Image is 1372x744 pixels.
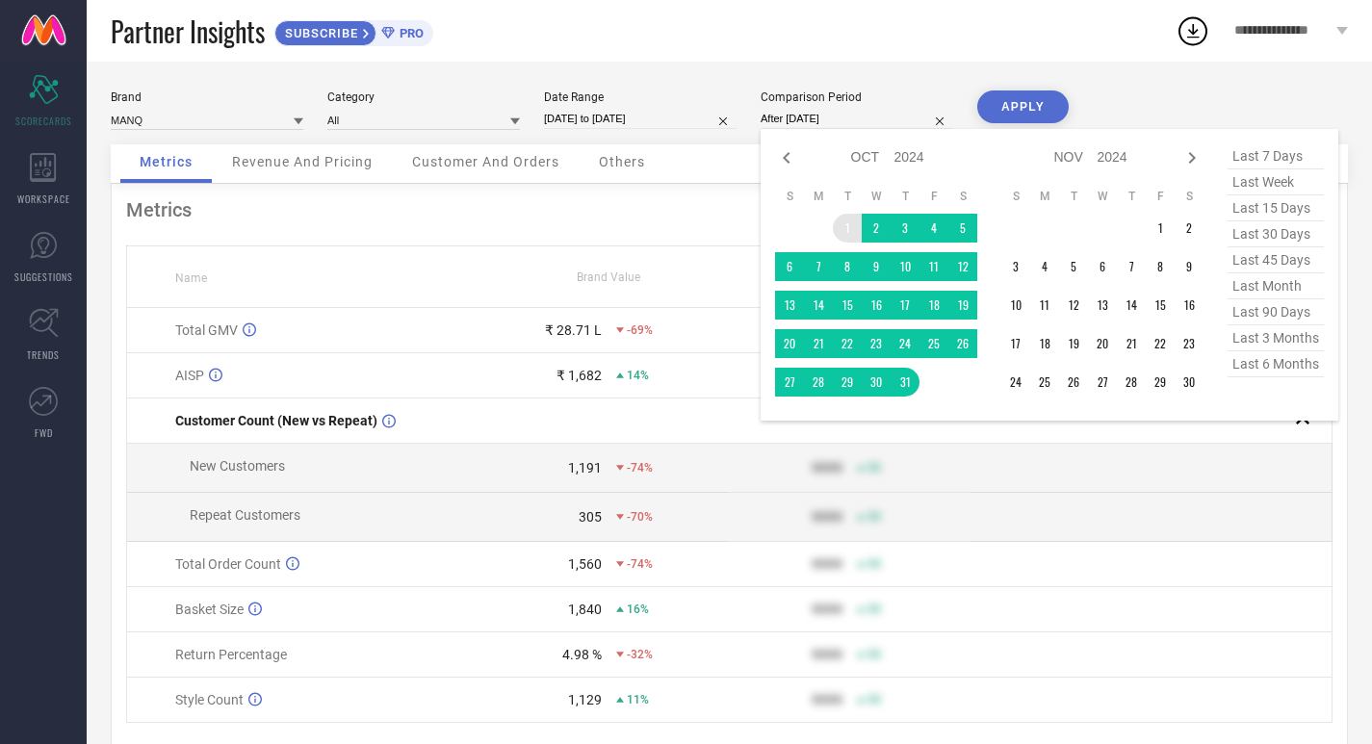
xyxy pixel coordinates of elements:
td: Thu Nov 14 2024 [1117,291,1146,320]
span: Style Count [175,692,244,707]
span: SCORECARDS [15,114,72,128]
td: Sun Oct 20 2024 [775,329,804,358]
td: Fri Oct 18 2024 [919,291,948,320]
a: SUBSCRIBEPRO [274,15,433,46]
span: Basket Size [175,602,244,617]
td: Fri Nov 15 2024 [1146,291,1175,320]
span: PRO [395,26,424,40]
span: -32% [627,648,653,661]
td: Tue Oct 15 2024 [833,291,862,320]
span: Customer And Orders [412,154,559,169]
td: Tue Oct 22 2024 [833,329,862,358]
td: Mon Oct 28 2024 [804,368,833,397]
div: 1,840 [568,602,602,617]
span: TRENDS [27,347,60,362]
td: Sat Nov 23 2024 [1175,329,1204,358]
td: Sun Nov 03 2024 [1001,252,1030,281]
span: SUGGESTIONS [14,269,73,284]
td: Fri Oct 11 2024 [919,252,948,281]
td: Mon Nov 11 2024 [1030,291,1059,320]
div: 9999 [812,692,842,707]
span: 50 [867,603,881,616]
td: Mon Oct 14 2024 [804,291,833,320]
div: ₹ 28.71 L [545,322,602,338]
span: Customer Count (New vs Repeat) [175,413,377,428]
div: ₹ 1,682 [557,368,602,383]
span: last 45 days [1228,247,1324,273]
td: Sat Nov 02 2024 [1175,214,1204,243]
th: Saturday [948,189,977,204]
span: 50 [867,693,881,706]
div: 9999 [812,602,842,617]
span: last 30 days [1228,221,1324,247]
span: last 6 months [1228,351,1324,377]
td: Sun Oct 27 2024 [775,368,804,397]
span: AISP [175,368,204,383]
th: Thursday [1117,189,1146,204]
span: last 15 days [1228,195,1324,221]
td: Fri Nov 22 2024 [1146,329,1175,358]
td: Wed Nov 20 2024 [1088,329,1117,358]
div: 9999 [812,509,842,525]
div: 9999 [812,556,842,572]
td: Sun Oct 13 2024 [775,291,804,320]
td: Sat Nov 09 2024 [1175,252,1204,281]
th: Saturday [1175,189,1204,204]
span: -69% [627,323,653,337]
div: Open download list [1176,13,1210,48]
div: 9999 [812,647,842,662]
td: Thu Oct 10 2024 [891,252,919,281]
td: Fri Nov 01 2024 [1146,214,1175,243]
td: Thu Oct 31 2024 [891,368,919,397]
td: Wed Oct 16 2024 [862,291,891,320]
th: Thursday [891,189,919,204]
span: 50 [867,648,881,661]
span: FWD [35,425,53,440]
th: Monday [1030,189,1059,204]
td: Thu Nov 28 2024 [1117,368,1146,397]
td: Wed Oct 30 2024 [862,368,891,397]
td: Mon Nov 25 2024 [1030,368,1059,397]
span: last month [1228,273,1324,299]
th: Friday [1146,189,1175,204]
span: 16% [627,603,649,616]
div: 305 [579,509,602,525]
td: Sat Oct 19 2024 [948,291,977,320]
td: Sun Nov 17 2024 [1001,329,1030,358]
button: APPLY [977,90,1069,123]
th: Monday [804,189,833,204]
th: Sunday [1001,189,1030,204]
input: Select date range [544,109,737,129]
td: Sat Nov 30 2024 [1175,368,1204,397]
span: 50 [867,461,881,475]
span: WORKSPACE [17,192,70,206]
div: Brand [111,90,303,104]
td: Sun Nov 10 2024 [1001,291,1030,320]
div: Next month [1180,146,1204,169]
td: Wed Nov 06 2024 [1088,252,1117,281]
div: Previous month [775,146,798,169]
span: SUBSCRIBE [275,26,363,40]
div: 9999 [812,460,842,475]
span: -70% [627,510,653,524]
td: Sun Nov 24 2024 [1001,368,1030,397]
div: Metrics [126,198,1333,221]
td: Tue Oct 01 2024 [833,214,862,243]
td: Mon Oct 07 2024 [804,252,833,281]
span: Metrics [140,154,193,169]
td: Wed Oct 23 2024 [862,329,891,358]
span: Total Order Count [175,556,281,572]
span: Brand Value [577,270,640,284]
th: Tuesday [1059,189,1088,204]
td: Mon Nov 18 2024 [1030,329,1059,358]
td: Sun Oct 06 2024 [775,252,804,281]
th: Friday [919,189,948,204]
th: Sunday [775,189,804,204]
td: Tue Oct 08 2024 [833,252,862,281]
input: Select comparison period [761,109,953,129]
td: Wed Oct 02 2024 [862,214,891,243]
td: Fri Oct 25 2024 [919,329,948,358]
td: Sat Oct 26 2024 [948,329,977,358]
span: Partner Insights [111,12,265,51]
td: Thu Nov 21 2024 [1117,329,1146,358]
